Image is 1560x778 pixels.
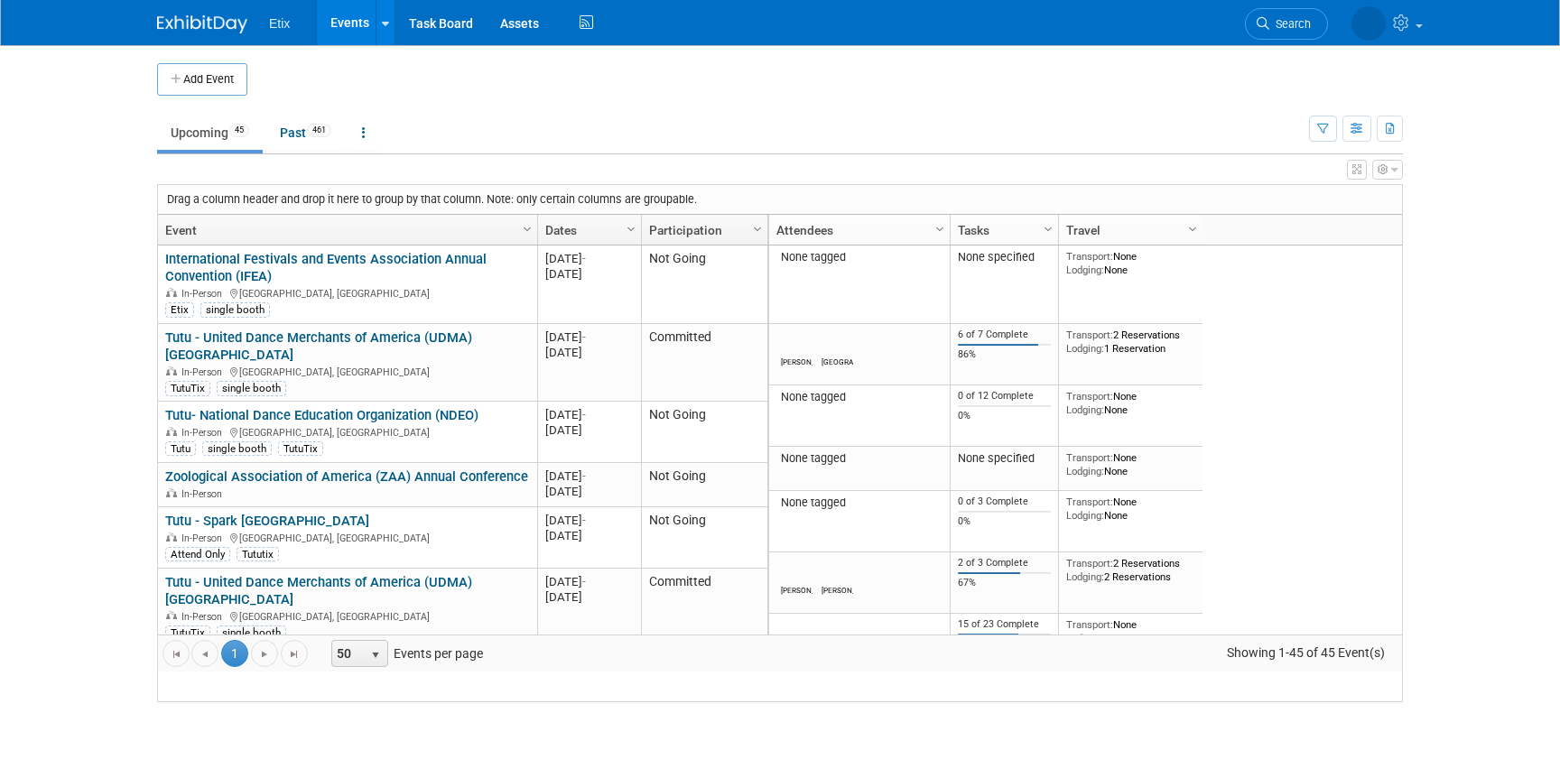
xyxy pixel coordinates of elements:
[165,574,472,607] a: Tutu - United Dance Merchants of America (UDMA) [GEOGRAPHIC_DATA]
[165,513,369,529] a: Tutu - Spark [GEOGRAPHIC_DATA]
[165,608,529,624] div: [GEOGRAPHIC_DATA], [GEOGRAPHIC_DATA]
[165,302,194,317] div: Etix
[1041,222,1055,236] span: Column Settings
[166,366,177,375] img: In-Person Event
[649,215,756,245] a: Participation
[1066,342,1104,355] span: Lodging:
[545,528,633,543] div: [DATE]
[958,577,1052,589] div: 67%
[1066,329,1196,355] div: 2 Reservations 1 Reservation
[545,422,633,438] div: [DATE]
[166,288,177,297] img: In-Person Event
[278,441,323,456] div: TutuTix
[1066,329,1113,341] span: Transport:
[181,366,227,378] span: In-Person
[1269,17,1311,31] span: Search
[165,364,529,379] div: [GEOGRAPHIC_DATA], [GEOGRAPHIC_DATA]
[1066,250,1196,276] div: None None
[165,285,529,301] div: [GEOGRAPHIC_DATA], [GEOGRAPHIC_DATA]
[157,15,247,33] img: ExhibitDay
[181,533,227,544] span: In-Person
[191,640,218,667] a: Go to the previous page
[545,468,633,484] div: [DATE]
[157,63,247,96] button: Add Event
[269,16,290,31] span: Etix
[162,640,190,667] a: Go to the first page
[582,514,586,527] span: -
[641,507,767,569] td: Not Going
[165,329,472,363] a: Tutu - United Dance Merchants of America (UDMA) [GEOGRAPHIC_DATA]
[257,647,272,662] span: Go to the next page
[1184,215,1203,242] a: Column Settings
[1066,618,1113,631] span: Transport:
[520,222,534,236] span: Column Settings
[958,390,1052,403] div: 0 of 12 Complete
[1066,570,1104,583] span: Lodging:
[641,463,767,507] td: Not Going
[332,641,363,666] span: 50
[1066,390,1196,416] div: None None
[545,251,633,266] div: [DATE]
[545,513,633,528] div: [DATE]
[181,488,227,500] span: In-Person
[1066,250,1113,263] span: Transport:
[958,618,1052,631] div: 15 of 23 Complete
[785,623,807,644] img: Maddie Warren (Snider)
[776,390,943,404] div: None tagged
[166,427,177,436] img: In-Person Event
[1351,6,1386,41] img: Wendy Beasley
[545,266,633,282] div: [DATE]
[933,222,947,236] span: Column Settings
[165,530,529,545] div: [GEOGRAPHIC_DATA], [GEOGRAPHIC_DATA]
[1066,465,1104,477] span: Lodging:
[237,547,279,561] div: Tututix
[748,215,768,242] a: Column Settings
[1066,264,1104,276] span: Lodging:
[545,345,633,360] div: [DATE]
[776,451,943,466] div: None tagged
[1066,451,1196,477] div: None None
[1066,390,1113,403] span: Transport:
[287,647,302,662] span: Go to the last page
[165,215,525,245] a: Event
[1066,496,1113,508] span: Transport:
[958,348,1052,361] div: 86%
[958,250,1052,264] div: None specified
[165,625,210,640] div: TutuTix
[1066,509,1104,522] span: Lodging:
[229,124,249,137] span: 45
[1185,222,1200,236] span: Column Settings
[1066,632,1104,644] span: Lodging:
[1066,403,1104,416] span: Lodging:
[750,222,765,236] span: Column Settings
[169,647,183,662] span: Go to the first page
[826,561,848,583] img: Lakisha Cooper
[958,329,1052,341] div: 6 of 7 Complete
[785,561,807,583] img: Brandi Vickers
[1066,618,1196,644] div: None None
[624,222,638,236] span: Column Settings
[622,215,642,242] a: Column Settings
[958,451,1052,466] div: None specified
[221,640,248,667] span: 1
[1039,215,1059,242] a: Column Settings
[822,355,853,366] div: Sydney Lyman
[309,640,501,667] span: Events per page
[781,355,812,366] div: Lakisha Cooper
[958,515,1052,528] div: 0%
[776,496,943,510] div: None tagged
[368,648,383,662] span: select
[251,640,278,667] a: Go to the next page
[181,611,227,623] span: In-Person
[826,333,848,355] img: Sydney Lyman
[958,496,1052,508] div: 0 of 3 Complete
[776,250,943,264] div: None tagged
[826,623,848,644] img: Courtney Barwick
[165,251,487,284] a: International Festivals and Events Association Annual Convention (IFEA)
[582,252,586,265] span: -
[217,381,286,395] div: single booth
[1245,8,1328,40] a: Search
[165,381,210,395] div: TutuTix
[931,215,951,242] a: Column Settings
[641,324,767,402] td: Committed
